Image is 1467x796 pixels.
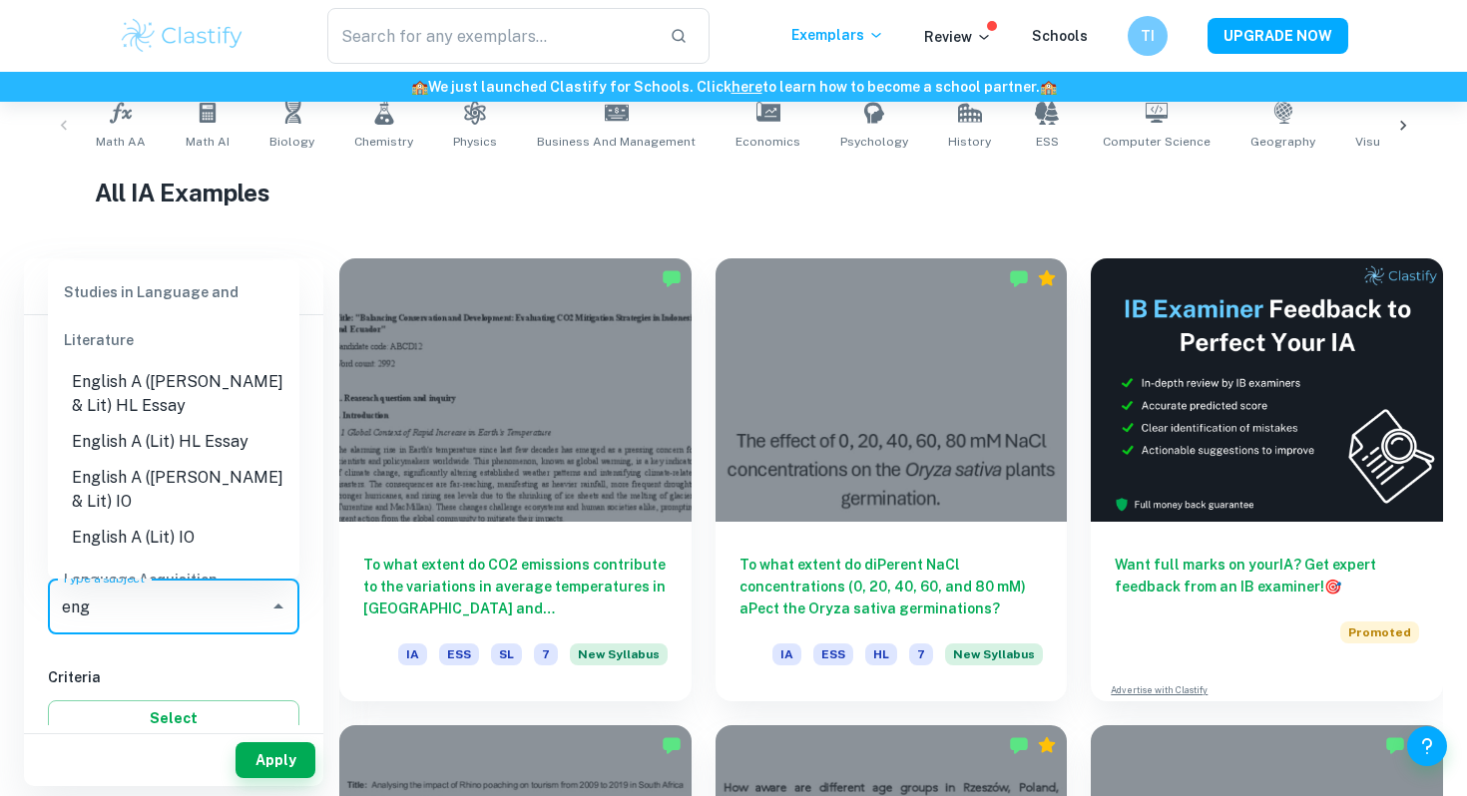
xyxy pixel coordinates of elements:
[1091,258,1443,522] img: Thumbnail
[1128,16,1168,56] button: TI
[1009,735,1029,755] img: Marked
[1091,258,1443,701] a: Want full marks on yourIA? Get expert feedback from an IB examiner!PromotedAdvertise with Clastify
[1137,25,1160,47] h6: TI
[339,258,692,701] a: To what extent do CO2 emissions contribute to the variations in average temperatures in [GEOGRAPH...
[909,643,933,665] span: 7
[662,268,682,288] img: Marked
[236,742,315,778] button: Apply
[1385,735,1405,755] img: Marked
[95,175,1372,210] h1: All IA Examples
[1115,554,1419,597] h6: Want full marks on your IA ? Get expert feedback from an IB examiner!
[924,26,992,48] p: Review
[1111,683,1208,697] a: Advertise with Clastify
[1037,735,1057,755] div: Premium
[1036,133,1059,151] span: ESS
[96,133,146,151] span: Math AA
[1040,79,1057,95] span: 🏫
[1208,18,1348,54] button: UPGRADE NOW
[398,643,427,665] span: IA
[1407,726,1447,766] button: Help and Feedback
[813,643,853,665] span: ESS
[791,24,884,46] p: Exemplars
[739,554,1044,619] h6: To what extent do diPerent NaCl concentrations (0, 20, 40, 60, and 80 mM) aPect the Oryza sativa ...
[411,79,428,95] span: 🏫
[1250,133,1315,151] span: Geography
[840,133,908,151] span: Psychology
[1037,268,1057,288] div: Premium
[264,593,292,620] button: Close
[716,258,1068,701] a: To what extent do diPerent NaCl concentrations (0, 20, 40, 60, and 80 mM) aPect the Oryza sativa ...
[772,643,801,665] span: IA
[48,364,299,424] li: English A ([PERSON_NAME] & Lit) HL Essay
[570,643,668,677] div: Starting from the May 2026 session, the ESS IA requirements have changed. We created this exempla...
[948,133,991,151] span: History
[48,424,299,460] li: English A (Lit) HL Essay
[735,133,800,151] span: Economics
[4,76,1463,98] h6: We just launched Clastify for Schools. Click to learn how to become a school partner.
[945,643,1043,665] span: New Syllabus
[662,735,682,755] img: Marked
[1324,579,1341,595] span: 🎯
[534,643,558,665] span: 7
[453,133,497,151] span: Physics
[439,643,479,665] span: ESS
[24,258,323,314] h6: Filter exemplars
[363,554,668,619] h6: To what extent do CO2 emissions contribute to the variations in average temperatures in [GEOGRAPH...
[48,556,299,603] div: Language Acquisition
[269,133,314,151] span: Biology
[48,268,299,364] div: Studies in Language and Literature
[48,460,299,520] li: English A ([PERSON_NAME] & Lit) IO
[48,666,299,688] h6: Criteria
[537,133,696,151] span: Business and Management
[491,643,522,665] span: SL
[1340,621,1419,643] span: Promoted
[865,643,897,665] span: HL
[570,643,668,665] span: New Syllabus
[354,133,413,151] span: Chemistry
[1032,28,1088,44] a: Schools
[48,700,299,736] button: Select
[48,520,299,556] li: English A (Lit) IO
[327,8,654,64] input: Search for any exemplars...
[1009,268,1029,288] img: Marked
[119,16,245,56] img: Clastify logo
[1103,133,1211,151] span: Computer Science
[732,79,762,95] a: here
[945,643,1043,677] div: Starting from the May 2026 session, the ESS IA requirements have changed. We created this exempla...
[186,133,230,151] span: Math AI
